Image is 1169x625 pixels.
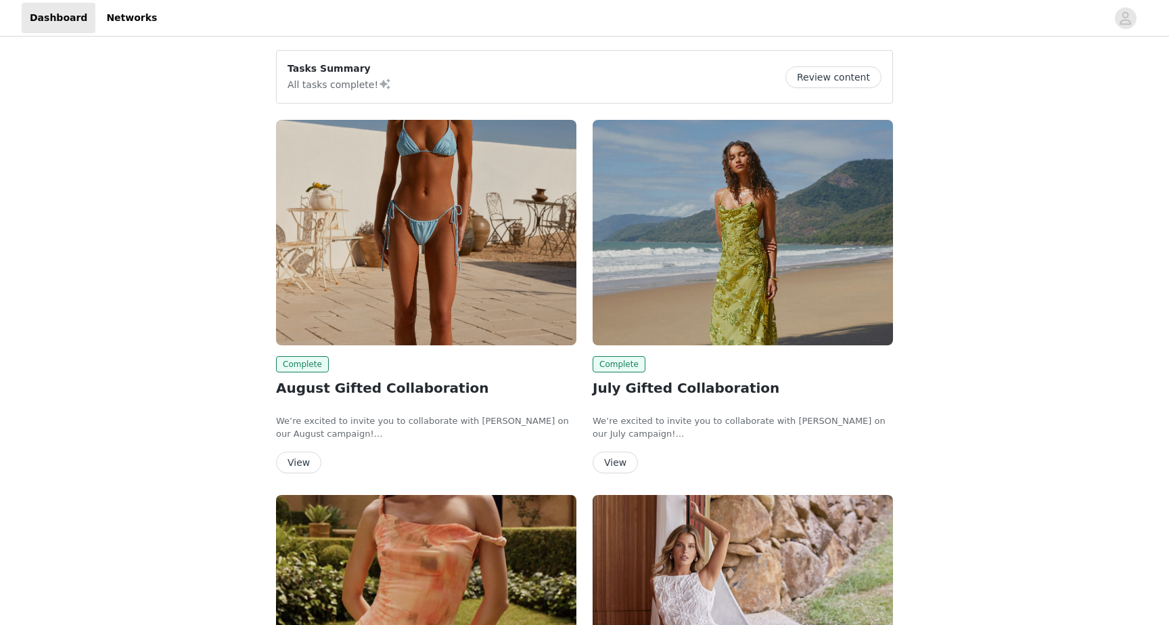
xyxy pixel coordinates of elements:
[288,76,392,92] p: All tasks complete!
[593,458,638,468] a: View
[276,120,576,345] img: Peppermayo USA
[276,356,329,372] span: Complete
[276,458,321,468] a: View
[98,3,165,33] a: Networks
[276,414,576,441] p: We’re excited to invite you to collaborate with [PERSON_NAME] on our August campaign!
[593,414,893,441] p: We’re excited to invite you to collaborate with [PERSON_NAME] on our July campaign!
[22,3,95,33] a: Dashboard
[276,452,321,473] button: View
[276,378,576,398] h2: August Gifted Collaboration
[785,66,881,88] button: Review content
[1119,7,1132,29] div: avatar
[593,452,638,473] button: View
[288,62,392,76] p: Tasks Summary
[593,378,893,398] h2: July Gifted Collaboration
[593,356,645,372] span: Complete
[593,120,893,345] img: Peppermayo USA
